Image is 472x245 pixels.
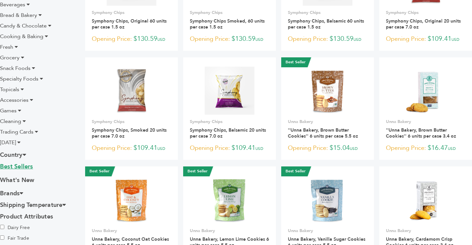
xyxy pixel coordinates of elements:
p: Unna Bakery [190,228,269,234]
span: USD [255,146,263,151]
img: ''Unna Bakery, Brown Butter Cookies'' 6 units per case 3.4 oz [402,67,450,115]
p: $16.47 [386,143,465,153]
a: Symphony Chips, Smoked 20 units per case 7.0 oz [92,127,167,139]
span: Opening Price: [288,144,328,153]
p: Unna Bakery [386,228,465,234]
span: USD [448,146,456,151]
img: Unna Bakery, Vanilla Sugar Cookies 6 units per case 5.5 oz [304,176,352,224]
span: USD [353,37,361,42]
span: Opening Price: [190,144,230,153]
span: USD [451,37,459,42]
p: $109.41 [190,143,269,153]
img: Unna Bakery, Lemon Lime Cookies 6 units per case 5.5 oz [206,176,254,224]
span: Opening Price: [386,144,426,153]
p: $130.59 [92,34,171,44]
a: Symphony Chips, Balsamic 20 units per case 7.0 oz [190,127,266,139]
span: Opening Price: [288,34,328,43]
span: USD [255,37,263,42]
p: $109.41 [92,143,171,153]
span: Opening Price: [92,34,132,43]
a: Symphony Chips Smoked, 60 units per case 1.5 oz [190,18,265,30]
img: ''Unna Bakery, Brown Butter Cookies'' 6 units per case 5.5 oz [304,67,352,115]
span: USD [350,146,358,151]
img: Symphony Chips, Balsamic 20 units per case 7.0 oz [205,67,255,114]
p: Unna Bakery [288,228,367,234]
p: $15.04 [288,143,367,153]
p: Symphony Chips [288,10,367,16]
img: Unna Bakery, Cardamom Crisp Cookies 6 units per case 3.4 oz [402,176,450,224]
span: Opening Price: [92,144,132,153]
a: Symphony Chips, Balsamic 60 units per case 1.5 oz [288,18,364,30]
p: Symphony Chips [190,119,269,125]
span: USD [157,146,165,151]
p: Symphony Chips [386,10,465,16]
span: USD [157,37,165,42]
span: Opening Price: [190,34,230,43]
a: Symphony Chips, Original 60 units per case 1.5 oz [92,18,167,30]
p: Unna Bakery [288,119,367,125]
p: $109.41 [386,34,465,44]
p: $130.59 [190,34,269,44]
a: Symphony Chips, Original 20 units per case 7.0 oz [386,18,461,30]
a: ''Unna Bakery, Brown Butter Cookies'' 6 units per case 5.5 oz [288,127,358,139]
p: Symphony Chips [92,119,171,125]
p: Symphony Chips [92,10,171,16]
p: Unna Bakery [386,119,465,125]
img: Symphony Chips, Smoked 20 units per case 7.0 oz [115,67,147,114]
p: $130.59 [288,34,367,44]
p: Symphony Chips [190,10,269,16]
p: Unna Bakery [92,228,171,234]
img: Unna Bakery, Coconut Oat Cookies 6 units per case 5.5 oz [108,176,156,224]
span: Opening Price: [386,34,426,43]
a: ''Unna Bakery, Brown Butter Cookies'' 6 units per case 3.4 oz [386,127,456,139]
